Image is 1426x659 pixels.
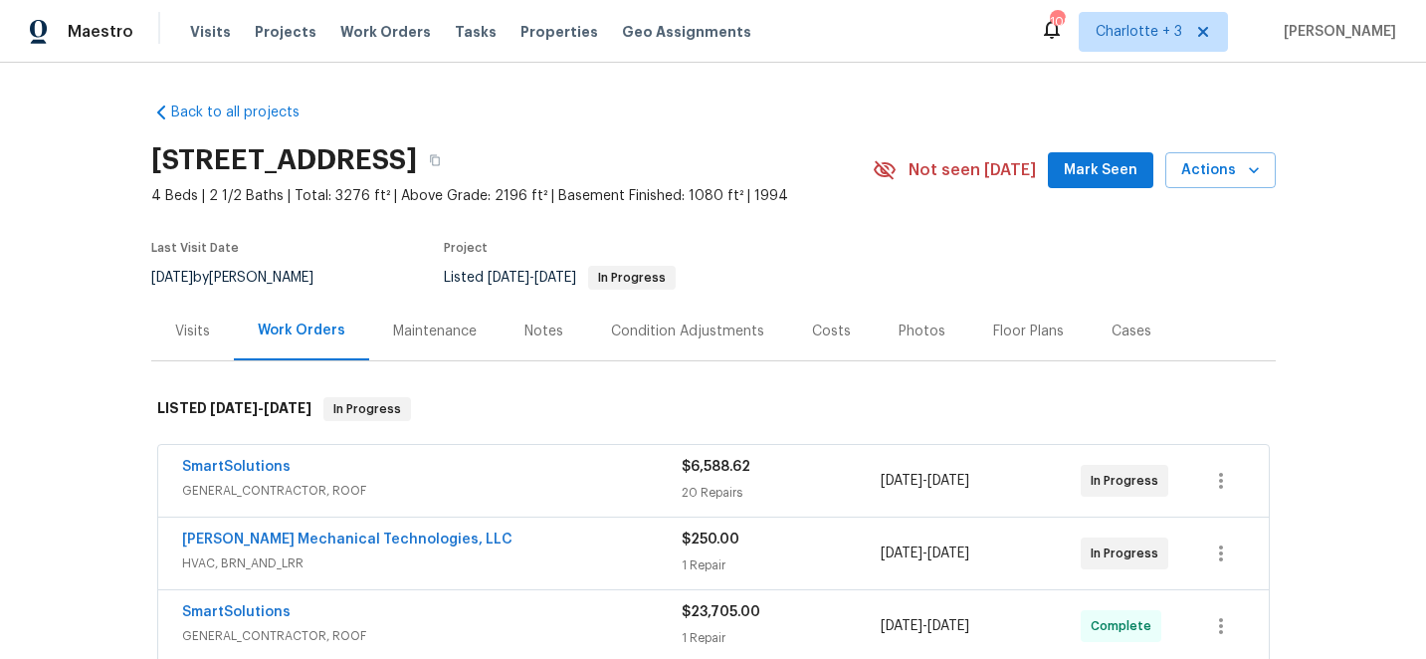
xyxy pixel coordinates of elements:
[182,553,682,573] span: HVAC, BRN_AND_LRR
[909,160,1036,180] span: Not seen [DATE]
[151,186,873,206] span: 4 Beds | 2 1/2 Baths | Total: 3276 ft² | Above Grade: 2196 ft² | Basement Finished: 1080 ft² | 1994
[255,22,316,42] span: Projects
[520,22,598,42] span: Properties
[1112,322,1151,341] div: Cases
[1048,152,1153,189] button: Mark Seen
[881,616,969,636] span: -
[210,401,258,415] span: [DATE]
[182,626,682,646] span: GENERAL_CONTRACTOR, ROOF
[151,150,417,170] h2: [STREET_ADDRESS]
[1091,544,1166,563] span: In Progress
[182,460,291,474] a: SmartSolutions
[1091,616,1159,636] span: Complete
[190,22,231,42] span: Visits
[534,271,576,285] span: [DATE]
[1096,22,1182,42] span: Charlotte + 3
[881,474,922,488] span: [DATE]
[151,266,337,290] div: by [PERSON_NAME]
[393,322,477,341] div: Maintenance
[182,605,291,619] a: SmartSolutions
[151,242,239,254] span: Last Visit Date
[175,322,210,341] div: Visits
[682,628,882,648] div: 1 Repair
[682,460,750,474] span: $6,588.62
[881,619,922,633] span: [DATE]
[264,401,311,415] span: [DATE]
[68,22,133,42] span: Maestro
[455,25,497,39] span: Tasks
[151,271,193,285] span: [DATE]
[682,533,739,547] span: $250.00
[1276,22,1396,42] span: [PERSON_NAME]
[682,555,882,575] div: 1 Repair
[812,322,851,341] div: Costs
[444,271,676,285] span: Listed
[488,271,576,285] span: -
[488,271,529,285] span: [DATE]
[927,619,969,633] span: [DATE]
[682,483,882,503] div: 20 Repairs
[524,322,563,341] div: Notes
[182,481,682,501] span: GENERAL_CONTRACTOR, ROOF
[182,533,512,547] a: [PERSON_NAME] Mechanical Technologies, LLC
[622,22,751,42] span: Geo Assignments
[881,547,922,560] span: [DATE]
[444,242,488,254] span: Project
[993,322,1064,341] div: Floor Plans
[151,103,342,122] a: Back to all projects
[417,142,453,178] button: Copy Address
[258,321,345,340] div: Work Orders
[881,471,969,491] span: -
[1181,158,1260,183] span: Actions
[210,401,311,415] span: -
[325,399,409,419] span: In Progress
[682,605,760,619] span: $23,705.00
[157,397,311,421] h6: LISTED
[1091,471,1166,491] span: In Progress
[881,544,969,563] span: -
[1064,158,1137,183] span: Mark Seen
[590,272,674,284] span: In Progress
[899,322,945,341] div: Photos
[927,474,969,488] span: [DATE]
[611,322,764,341] div: Condition Adjustments
[151,377,1276,441] div: LISTED [DATE]-[DATE]In Progress
[927,547,969,560] span: [DATE]
[1165,152,1276,189] button: Actions
[1050,12,1064,32] div: 109
[340,22,431,42] span: Work Orders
